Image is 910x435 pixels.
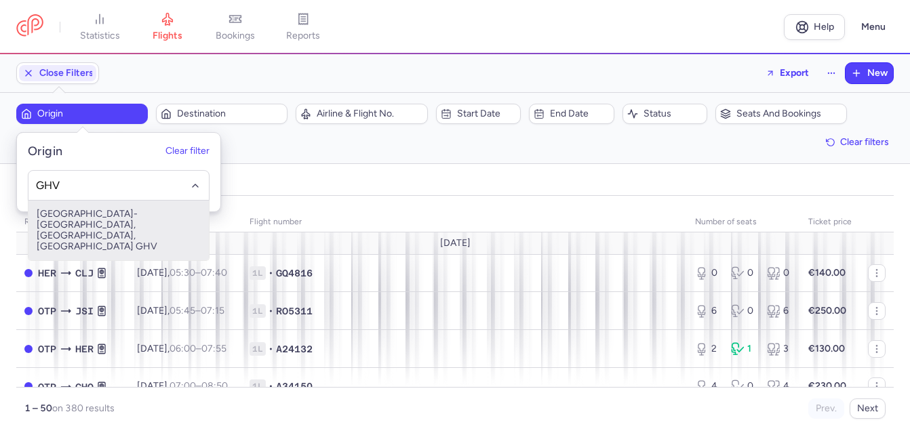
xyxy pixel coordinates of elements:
time: 07:00 [170,380,196,392]
button: Clear filter [165,146,210,157]
span: Status [644,108,703,119]
span: CHQ [75,379,94,394]
a: bookings [201,12,269,42]
span: [GEOGRAPHIC_DATA]-[GEOGRAPHIC_DATA], [GEOGRAPHIC_DATA], [GEOGRAPHIC_DATA] GHV [28,201,209,260]
div: 0 [731,304,756,318]
a: Help [784,14,845,40]
span: JSI [75,304,94,318]
span: Close Filters [39,68,94,79]
span: [DATE], [137,343,226,354]
time: 05:30 [170,267,195,278]
button: Seats and bookings [715,104,847,124]
h5: Origin [28,144,63,159]
a: CitizenPlane red outlined logo [16,14,43,39]
div: 0 [695,266,720,280]
button: Clear filters [821,132,894,152]
div: 4 [767,379,792,393]
time: 07:40 [201,267,227,278]
button: New [846,63,893,83]
div: 0 [731,266,756,280]
span: RO5311 [276,304,313,318]
span: bookings [216,30,255,42]
span: [DATE], [137,267,227,278]
button: Destination [156,104,288,124]
button: Status [622,104,707,124]
div: 2 [695,342,720,356]
time: 07:15 [201,305,224,316]
span: [DATE], [137,305,224,316]
span: Seats and bookings [736,108,842,119]
span: Help [814,22,834,32]
span: GQ4816 [276,266,313,280]
div: 4 [695,379,720,393]
span: 1L [250,342,266,356]
span: – [170,343,226,354]
span: 1L [250,379,266,393]
span: Origin [37,108,143,119]
div: 6 [767,304,792,318]
a: reports [269,12,337,42]
span: – [170,380,228,392]
span: A34150 [276,379,313,393]
span: 1L [250,266,266,280]
span: End date [550,108,609,119]
th: Flight number [241,212,687,232]
div: 0 [731,379,756,393]
button: End date [529,104,614,124]
div: 3 [767,342,792,356]
span: statistics [80,30,120,42]
button: Next [850,398,886,419]
button: Menu [853,14,894,40]
span: OTP [38,341,56,356]
strong: €250.00 [808,305,846,316]
th: number of seats [687,212,800,232]
span: Destination [177,108,283,119]
span: – [170,305,224,316]
span: [DATE], [137,380,228,392]
span: on 380 results [52,402,115,414]
time: 07:55 [201,343,226,354]
span: Clear filters [840,137,889,147]
th: route [16,212,129,232]
button: Airline & Flight No. [296,104,427,124]
div: 6 [695,304,720,318]
time: 05:45 [170,305,195,316]
time: 08:50 [201,380,228,392]
span: CLJ [75,266,94,281]
time: 06:00 [170,343,196,354]
strong: 1 – 50 [24,402,52,414]
input: -searchbox [36,178,202,193]
span: [DATE] [440,238,471,249]
span: • [269,304,273,318]
span: Export [780,68,809,78]
span: Airline & Flight No. [317,108,422,119]
span: OTP [38,304,56,318]
div: 1 [731,342,756,356]
button: Origin [16,104,148,124]
strong: €130.00 [808,343,845,354]
span: New [867,68,888,79]
th: Ticket price [800,212,860,232]
strong: €140.00 [808,267,846,278]
button: Start date [436,104,521,124]
strong: €230.00 [808,380,846,392]
span: – [170,267,227,278]
span: reports [286,30,320,42]
span: HER [38,266,56,281]
span: Start date [457,108,516,119]
span: flights [153,30,182,42]
span: • [269,266,273,280]
span: • [269,379,273,393]
span: A24132 [276,342,313,356]
a: statistics [66,12,134,42]
button: Close Filters [17,63,98,83]
button: Prev. [808,398,844,419]
span: OTP [38,379,56,394]
div: 0 [767,266,792,280]
a: flights [134,12,201,42]
span: 1L [250,304,266,318]
span: • [269,342,273,356]
button: Export [757,62,818,84]
span: HER [75,341,94,356]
